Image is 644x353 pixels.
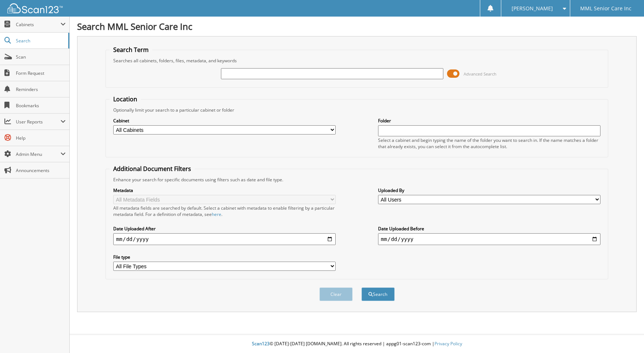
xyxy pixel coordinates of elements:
span: Cabinets [16,21,60,28]
label: Folder [378,118,601,124]
div: Select a cabinet and begin typing the name of the folder you want to search in. If the name match... [378,137,601,150]
span: Help [16,135,66,141]
a: Privacy Policy [434,340,462,347]
legend: Additional Document Filters [110,165,195,173]
span: Search [16,38,65,44]
span: Advanced Search [464,71,496,77]
span: Announcements [16,167,66,174]
iframe: Chat Widget [607,318,644,353]
input: end [378,233,601,245]
div: © [DATE]-[DATE] [DOMAIN_NAME]. All rights reserved | appg01-scan123-com | [70,335,644,353]
input: start [113,233,336,245]
legend: Location [110,95,141,103]
img: scan123-logo-white.svg [7,3,63,13]
div: Optionally limit your search to a particular cabinet or folder [110,107,604,113]
div: Searches all cabinets, folders, files, metadata, and keywords [110,57,604,64]
label: Metadata [113,187,336,193]
h1: Search MML Senior Care Inc [77,20,637,32]
div: Enhance your search for specific documents using filters such as date and file type. [110,176,604,183]
span: Form Request [16,70,66,76]
legend: Search Term [110,46,152,54]
button: Clear [319,287,353,301]
button: Search [361,287,395,301]
span: [PERSON_NAME] [512,6,553,11]
span: Reminders [16,86,66,92]
span: MML Senior Care Inc [580,6,631,11]
a: here [212,211,221,217]
span: User Reports [16,119,60,125]
span: Bookmarks [16,102,66,109]
label: Date Uploaded After [113,226,336,232]
label: Cabinet [113,118,336,124]
span: Scan [16,54,66,60]
span: Admin Menu [16,151,60,157]
div: All metadata fields are searched by default. Select a cabinet with metadata to enable filtering b... [113,205,336,217]
span: Scan123 [252,340,270,347]
label: File type [113,254,336,260]
label: Date Uploaded Before [378,226,601,232]
label: Uploaded By [378,187,601,193]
